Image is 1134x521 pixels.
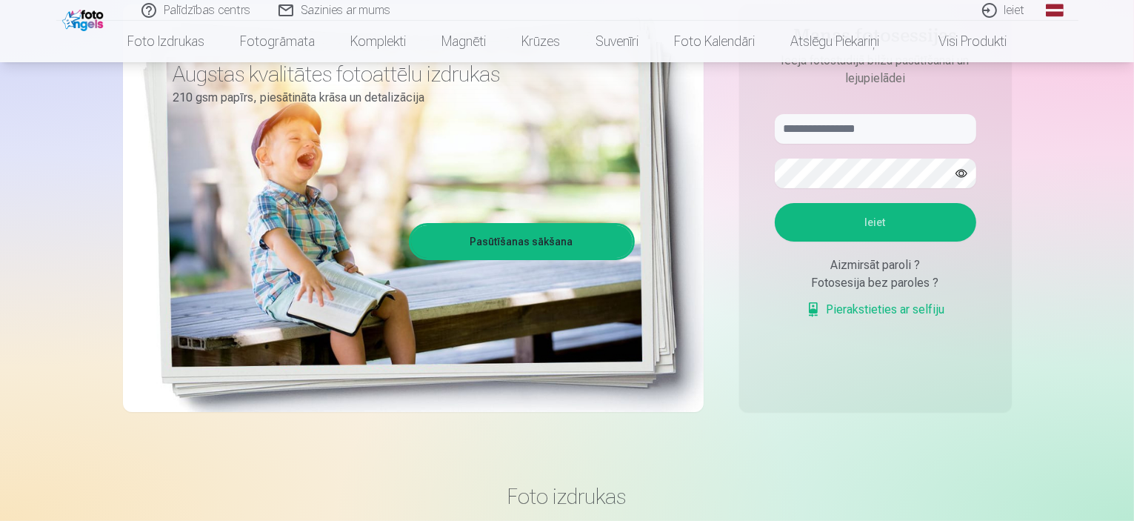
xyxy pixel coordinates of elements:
h3: Foto izdrukas [135,483,1000,510]
a: Komplekti [333,21,424,62]
button: Ieiet [775,203,976,242]
div: Aizmirsāt paroli ? [775,256,976,274]
a: Pierakstieties ar selfiju [806,301,945,319]
a: Visi produkti [897,21,1024,62]
div: Fotosesija bez paroles ? [775,274,976,292]
a: Suvenīri [578,21,656,62]
a: Pasūtīšanas sākšana [411,225,633,258]
h3: Augstas kvalitātes fotoattēlu izdrukas [173,61,624,87]
a: Fotogrāmata [222,21,333,62]
p: Ieeja fotostudijā bilžu pasūtīšanai un lejupielādei [760,52,991,87]
a: Foto kalendāri [656,21,773,62]
a: Magnēti [424,21,504,62]
a: Krūzes [504,21,578,62]
a: Foto izdrukas [110,21,222,62]
p: 210 gsm papīrs, piesātināta krāsa un detalizācija [173,87,624,108]
a: Atslēgu piekariņi [773,21,897,62]
img: /fa1 [62,6,107,31]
